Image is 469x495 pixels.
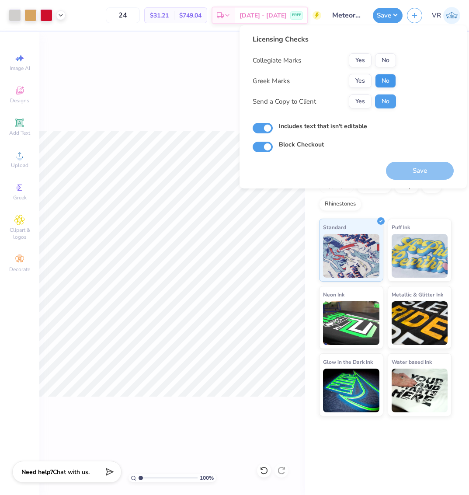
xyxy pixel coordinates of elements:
button: Yes [349,53,372,67]
span: Decorate [9,266,30,273]
button: Save [373,8,403,23]
input: – – [106,7,140,23]
a: VR [432,7,460,24]
div: Licensing Checks [253,34,396,45]
span: [DATE] - [DATE] [240,11,287,20]
label: Includes text that isn't editable [279,122,367,131]
input: Untitled Design [326,7,368,24]
span: Neon Ink [323,290,344,299]
span: Upload [11,162,28,169]
span: Puff Ink [392,223,410,232]
span: Glow in the Dark Ink [323,357,373,366]
span: Clipart & logos [4,227,35,241]
span: Chat with us. [53,468,90,476]
div: Rhinestones [319,198,361,211]
img: Metallic & Glitter Ink [392,301,448,345]
span: VR [432,10,441,21]
button: No [375,74,396,88]
span: $31.21 [150,11,169,20]
div: Greek Marks [253,76,290,86]
label: Block Checkout [279,140,324,149]
div: Send a Copy to Client [253,97,316,107]
img: Val Rhey Lodueta [443,7,460,24]
span: Standard [323,223,346,232]
img: Neon Ink [323,301,379,345]
button: No [375,53,396,67]
span: Designs [10,97,29,104]
span: Greek [13,194,27,201]
span: Image AI [10,65,30,72]
img: Water based Ink [392,369,448,412]
button: Yes [349,94,372,108]
span: FREE [292,12,301,18]
span: $749.04 [179,11,201,20]
span: 100 % [200,474,214,482]
img: Glow in the Dark Ink [323,369,379,412]
button: No [375,94,396,108]
button: Yes [349,74,372,88]
img: Puff Ink [392,234,448,278]
span: Water based Ink [392,357,432,366]
span: Metallic & Glitter Ink [392,290,443,299]
strong: Need help? [21,468,53,476]
img: Standard [323,234,379,278]
span: Add Text [9,129,30,136]
div: Collegiate Marks [253,56,301,66]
